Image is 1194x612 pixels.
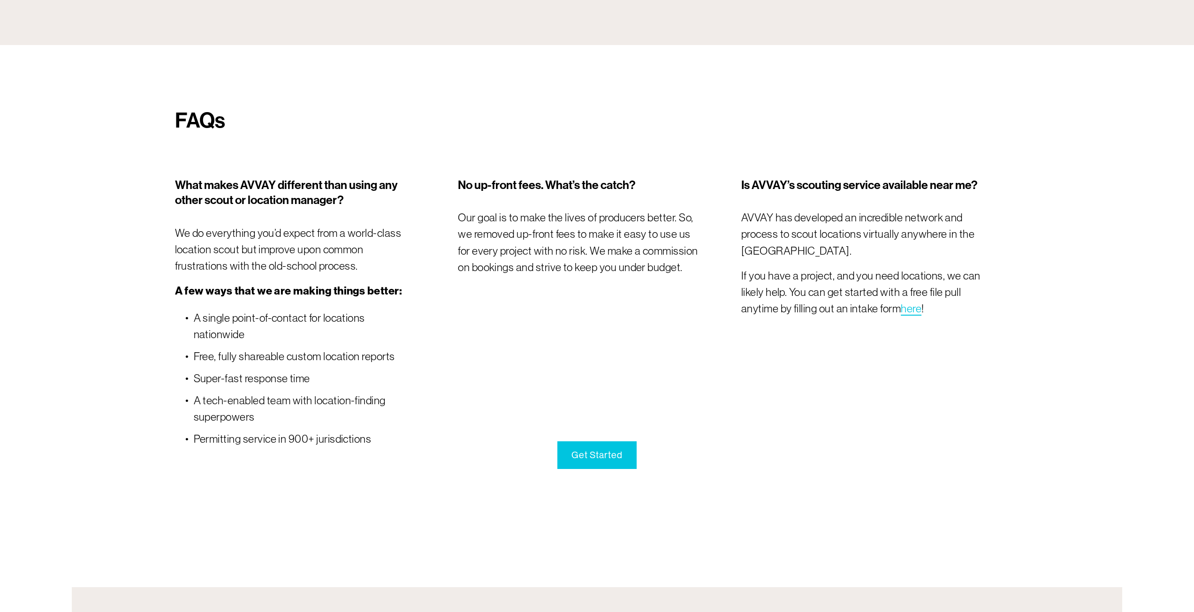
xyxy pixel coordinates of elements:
[557,441,637,469] a: Get Started
[175,284,403,297] strong: A few ways that we are making things better:
[458,178,700,193] h4: No up-front fees. What’s the catch?
[175,178,418,208] h4: What makes AVVAY different than using any other scout or location manager?
[194,370,418,387] p: Super-fast response time
[741,178,984,193] h4: Is AVVAY’s scouting service available near me?
[194,431,418,447] p: Permitting service in 900+ jurisdictions
[741,268,984,317] p: If you have a project, and you need locations, we can likely help. You can get started with a fre...
[194,310,418,343] p: A single point-of-contact for locations nationwide
[458,210,700,275] p: Our goal is to make the lives of producers better. So, we removed up-front fees to make it easy t...
[901,302,921,315] a: here
[194,393,418,425] p: A tech-enabled team with location-finding superpowers
[175,108,1019,134] h3: FAQs
[741,210,984,259] p: AVVAY has developed an incredible network and process to scout locations virtually anywhere in th...
[175,225,418,274] p: We do everything you’d expect from a world-class location scout but improve upon common frustrati...
[194,348,418,365] p: Free, fully shareable custom location reports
